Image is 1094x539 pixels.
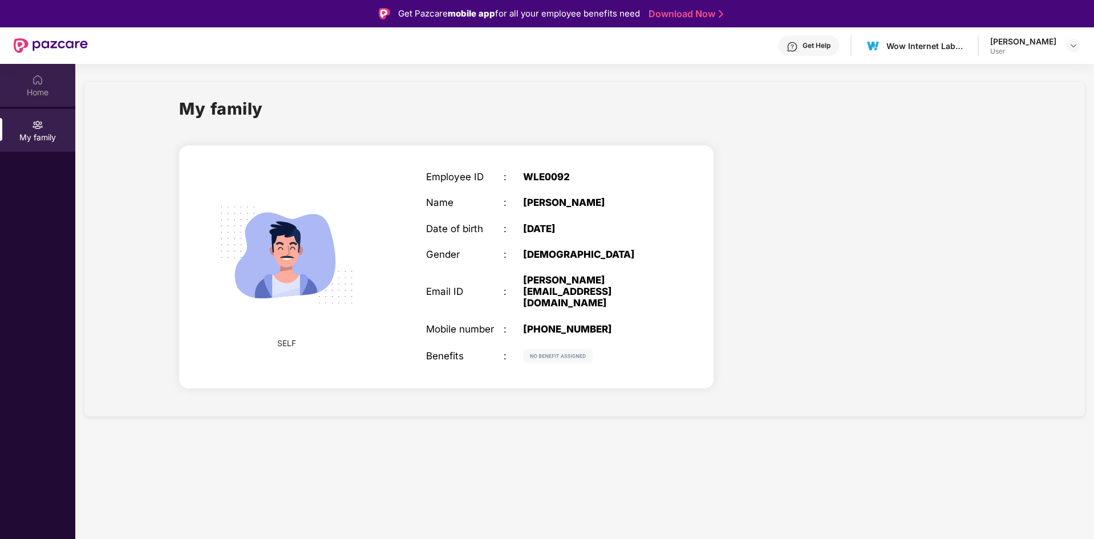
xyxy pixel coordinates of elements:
[398,7,640,21] div: Get Pazcare for all your employee benefits need
[426,350,504,362] div: Benefits
[504,197,523,208] div: :
[990,36,1056,47] div: [PERSON_NAME]
[32,74,43,86] img: svg+xml;base64,PHN2ZyBpZD0iSG9tZSIgeG1sbnM9Imh0dHA6Ly93d3cudzMub3JnLzIwMDAvc3ZnIiB3aWR0aD0iMjAiIG...
[886,40,966,51] div: Wow Internet Labz Private Limited
[448,8,495,19] strong: mobile app
[787,41,798,52] img: svg+xml;base64,PHN2ZyBpZD0iSGVscC0zMngzMiIgeG1sbnM9Imh0dHA6Ly93d3cudzMub3JnLzIwMDAvc3ZnIiB3aWR0aD...
[426,197,504,208] div: Name
[426,249,504,260] div: Gender
[504,350,523,362] div: :
[179,96,263,121] h1: My family
[504,171,523,183] div: :
[1069,41,1078,50] img: svg+xml;base64,PHN2ZyBpZD0iRHJvcGRvd24tMzJ4MzIiIHhtbG5zPSJodHRwOi8vd3d3LnczLm9yZy8yMDAwL3N2ZyIgd2...
[803,41,830,50] div: Get Help
[504,249,523,260] div: :
[32,119,43,131] img: svg+xml;base64,PHN2ZyB3aWR0aD0iMjAiIGhlaWdodD0iMjAiIHZpZXdCb3g9IjAgMCAyMCAyMCIgZmlsbD0ibm9uZSIgeG...
[523,274,659,309] div: [PERSON_NAME][EMAIL_ADDRESS][DOMAIN_NAME]
[426,323,504,335] div: Mobile number
[379,8,390,19] img: Logo
[504,286,523,297] div: :
[426,286,504,297] div: Email ID
[523,249,659,260] div: [DEMOGRAPHIC_DATA]
[990,47,1056,56] div: User
[523,323,659,335] div: [PHONE_NUMBER]
[504,223,523,234] div: :
[523,197,659,208] div: [PERSON_NAME]
[523,349,593,363] img: svg+xml;base64,PHN2ZyB4bWxucz0iaHR0cDovL3d3dy53My5vcmcvMjAwMC9zdmciIHdpZHRoPSIxMjIiIGhlaWdodD0iMj...
[426,171,504,183] div: Employee ID
[204,173,368,337] img: svg+xml;base64,PHN2ZyB4bWxucz0iaHR0cDovL3d3dy53My5vcmcvMjAwMC9zdmciIHdpZHRoPSIyMjQiIGhlaWdodD0iMT...
[426,223,504,234] div: Date of birth
[504,323,523,335] div: :
[523,223,659,234] div: [DATE]
[719,8,723,20] img: Stroke
[649,8,720,20] a: Download Now
[277,337,296,350] span: SELF
[523,171,659,183] div: WLE0092
[14,38,88,53] img: New Pazcare Logo
[865,38,881,54] img: 1630391314982.jfif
